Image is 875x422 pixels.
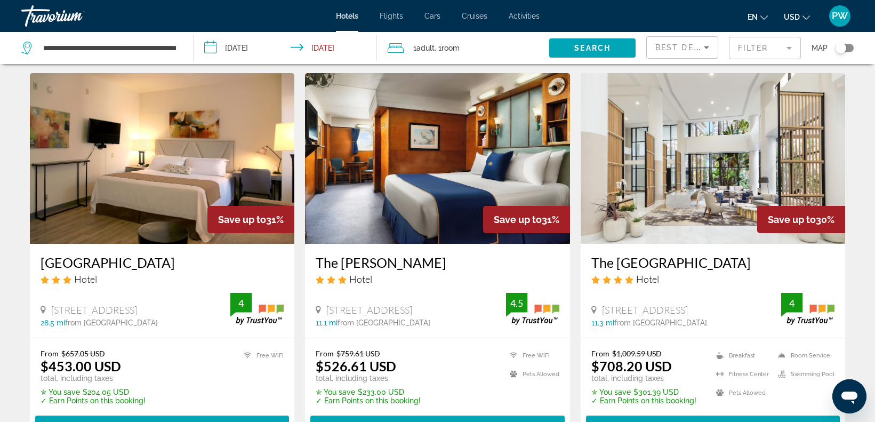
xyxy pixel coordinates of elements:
div: 4 [230,297,252,309]
button: User Menu [826,5,854,27]
span: from [GEOGRAPHIC_DATA] [614,319,707,327]
a: Cars [424,12,440,20]
p: total, including taxes [316,374,421,383]
a: Hotels [336,12,358,20]
a: Flights [380,12,403,20]
p: ✓ Earn Points on this booking! [41,396,146,405]
iframe: Button to launch messaging window [832,379,866,413]
span: Save up to [494,214,542,225]
button: Toggle map [828,43,854,53]
p: total, including taxes [41,374,146,383]
span: [STREET_ADDRESS] [326,304,412,316]
span: Search [574,44,611,52]
span: Hotel [349,273,372,285]
span: [STREET_ADDRESS] [602,304,688,316]
span: Hotel [636,273,659,285]
img: trustyou-badge.svg [506,293,559,324]
button: Change language [748,9,768,25]
button: Check-in date: Jan 22, 2026 Check-out date: Jan 25, 2026 [194,32,376,64]
span: ✮ You save [591,388,631,396]
span: From [591,349,609,358]
p: $204.05 USD [41,388,146,396]
div: 31% [483,206,570,233]
span: [STREET_ADDRESS] [51,304,137,316]
span: from [GEOGRAPHIC_DATA] [338,319,430,327]
del: $759.61 USD [336,349,380,358]
img: Hotel image [305,73,570,244]
img: Hotel image [581,73,846,244]
div: 4 star Hotel [591,273,835,285]
span: 11.3 mi [591,319,614,327]
button: Travelers: 1 adult, 0 children [377,32,549,64]
ins: $526.61 USD [316,358,396,374]
li: Breakfast [711,349,773,362]
del: $1,009.59 USD [612,349,662,358]
span: Best Deals [655,43,711,52]
mat-select: Sort by [655,41,709,54]
li: Pets Allowed [711,386,773,400]
button: Filter [729,36,801,60]
div: 4 [781,297,802,309]
span: From [41,349,59,358]
span: 28.5 mi [41,319,65,327]
div: 30% [757,206,845,233]
span: from [GEOGRAPHIC_DATA] [65,319,158,327]
li: Swimming Pool [773,368,834,381]
img: trustyou-badge.svg [230,293,284,324]
div: 3 star Hotel [41,273,284,285]
span: PW [832,11,848,21]
div: 3 star Hotel [316,273,559,285]
li: Room Service [773,349,834,362]
span: 1 [413,41,435,55]
a: The [PERSON_NAME] [316,254,559,270]
a: The [GEOGRAPHIC_DATA] [591,254,835,270]
p: ✓ Earn Points on this booking! [316,396,421,405]
div: 4.5 [506,297,527,309]
span: Map [812,41,828,55]
button: Change currency [784,9,810,25]
a: Activities [509,12,540,20]
span: Room [441,44,460,52]
p: $233.00 USD [316,388,421,396]
span: en [748,13,758,21]
button: Search [549,38,636,58]
a: [GEOGRAPHIC_DATA] [41,254,284,270]
span: From [316,349,334,358]
ins: $453.00 USD [41,358,121,374]
a: Travorium [21,2,128,30]
span: Save up to [218,214,266,225]
img: trustyou-badge.svg [781,293,834,324]
a: Cruises [462,12,487,20]
li: Free WiFi [238,349,284,362]
ins: $708.20 USD [591,358,672,374]
span: ✮ You save [316,388,355,396]
p: $301.39 USD [591,388,696,396]
span: Adult [416,44,435,52]
span: , 1 [435,41,460,55]
li: Pets Allowed [504,368,559,381]
span: Save up to [768,214,816,225]
span: Hotel [74,273,97,285]
del: $657.05 USD [61,349,105,358]
li: Fitness Center [711,368,773,381]
span: 11.1 mi [316,319,338,327]
p: total, including taxes [591,374,696,383]
span: USD [784,13,800,21]
span: ✮ You save [41,388,80,396]
div: 31% [207,206,294,233]
img: Hotel image [30,73,295,244]
li: Free WiFi [504,349,559,362]
p: ✓ Earn Points on this booking! [591,396,696,405]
